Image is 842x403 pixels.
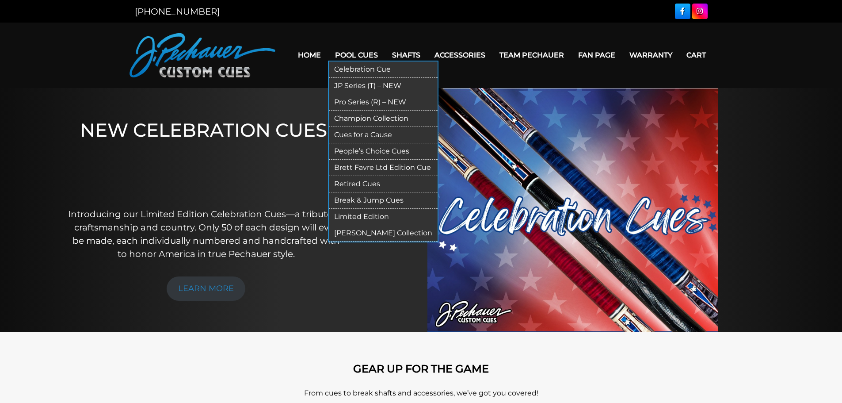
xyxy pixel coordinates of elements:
a: [PERSON_NAME] Collection [329,225,438,242]
a: [PHONE_NUMBER] [135,6,220,17]
a: Cart [679,44,713,66]
a: Warranty [622,44,679,66]
a: Home [291,44,328,66]
p: From cues to break shafts and accessories, we’ve got you covered! [169,388,673,399]
a: People’s Choice Cues [329,143,438,160]
a: Shafts [385,44,427,66]
a: Fan Page [571,44,622,66]
a: Pro Series (R) – NEW [329,94,438,111]
a: LEARN MORE [167,276,245,301]
a: Break & Jump Cues [329,192,438,209]
a: Champion Collection [329,111,438,127]
a: Team Pechauer [492,44,571,66]
h1: NEW CELEBRATION CUES! [68,119,345,196]
a: Brett Favre Ltd Edition Cue [329,160,438,176]
a: Pool Cues [328,44,385,66]
a: JP Series (T) – NEW [329,78,438,94]
a: Retired Cues [329,176,438,192]
strong: GEAR UP FOR THE GAME [353,362,489,375]
a: Accessories [427,44,492,66]
img: Pechauer Custom Cues [130,33,275,77]
p: Introducing our Limited Edition Celebration Cues—a tribute to craftsmanship and country. Only 50 ... [68,207,345,261]
a: Limited Edition [329,209,438,225]
a: Cues for a Cause [329,127,438,143]
a: Celebration Cue [329,61,438,78]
